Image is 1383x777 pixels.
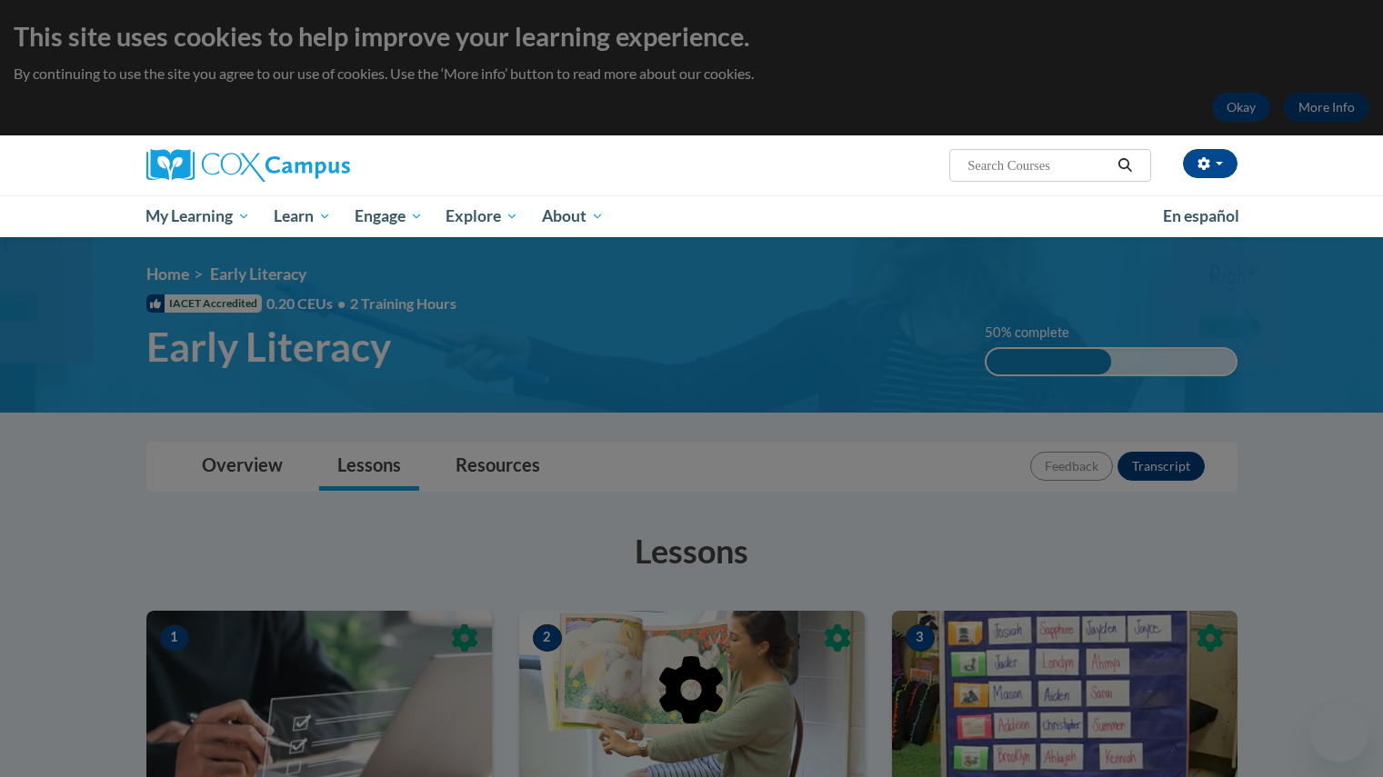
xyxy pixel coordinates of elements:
[1310,704,1368,762] iframe: Button to launch messaging window
[966,154,1111,176] input: Search Courses
[119,195,1265,237] div: Main menu
[355,205,423,227] span: Engage
[146,149,492,182] a: Cox Campus
[542,205,604,227] span: About
[1111,154,1138,176] button: Search
[146,149,350,182] img: Cox Campus
[1163,206,1239,225] span: En español
[530,195,616,237] a: About
[262,195,343,237] a: Learn
[1151,197,1251,235] a: En español
[1183,149,1238,178] button: Account Settings
[343,195,435,237] a: Engage
[274,205,331,227] span: Learn
[145,205,250,227] span: My Learning
[434,195,530,237] a: Explore
[135,195,263,237] a: My Learning
[446,205,518,227] span: Explore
